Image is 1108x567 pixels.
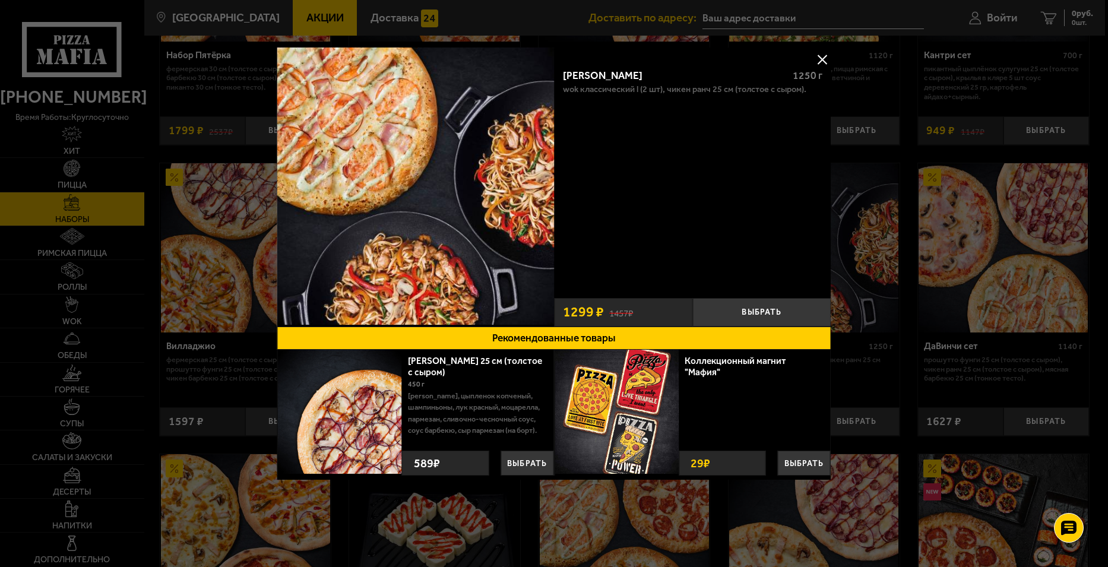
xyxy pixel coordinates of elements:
[609,306,633,318] s: 1457 ₽
[563,305,604,319] span: 1299 ₽
[563,85,806,94] p: Wok классический L (2 шт), Чикен Ранч 25 см (толстое с сыром).
[778,451,831,476] button: Выбрать
[277,47,555,327] a: Вилла Капри
[408,390,544,436] p: [PERSON_NAME], цыпленок копченый, шампиньоны, лук красный, моцарелла, пармезан, сливочно-чесночны...
[277,47,555,325] img: Вилла Капри
[688,451,713,475] strong: 29 ₽
[692,298,831,327] button: Выбрать
[411,451,443,475] strong: 589 ₽
[408,355,542,378] a: [PERSON_NAME] 25 см (толстое с сыром)
[685,355,786,378] a: Коллекционный магнит "Мафия"
[277,327,831,350] button: Рекомендованные товары
[793,69,822,81] span: 1250 г
[408,380,425,388] span: 450 г
[563,69,783,82] div: [PERSON_NAME]
[501,451,553,476] button: Выбрать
